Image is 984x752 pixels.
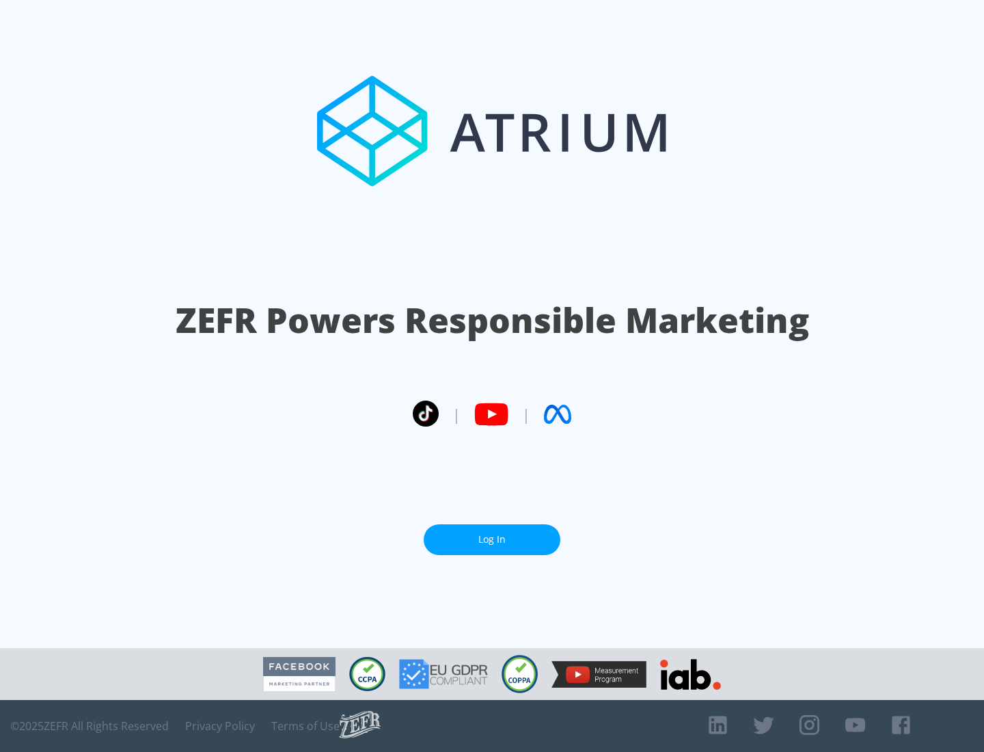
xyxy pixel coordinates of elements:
a: Terms of Use [271,719,340,733]
span: | [452,404,461,425]
span: © 2025 ZEFR All Rights Reserved [10,719,169,733]
img: YouTube Measurement Program [551,661,646,688]
img: GDPR Compliant [399,659,488,689]
a: Log In [424,524,560,555]
img: COPPA Compliant [502,655,538,693]
span: | [522,404,530,425]
h1: ZEFR Powers Responsible Marketing [176,297,809,344]
a: Privacy Policy [185,719,255,733]
img: CCPA Compliant [349,657,385,691]
img: IAB [660,659,721,690]
img: Facebook Marketing Partner [263,657,336,692]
